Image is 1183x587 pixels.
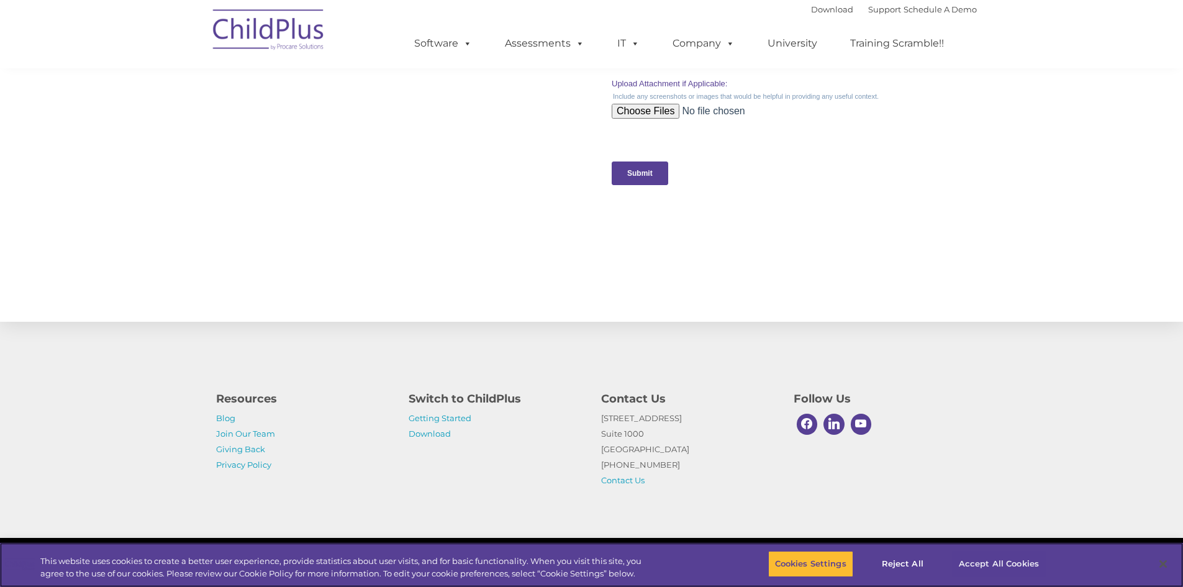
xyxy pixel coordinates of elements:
[755,31,830,56] a: University
[820,411,848,438] a: Linkedin
[409,413,471,423] a: Getting Started
[216,390,390,407] h4: Resources
[216,429,275,439] a: Join Our Team
[904,4,977,14] a: Schedule A Demo
[811,4,977,14] font: |
[848,411,875,438] a: Youtube
[838,31,956,56] a: Training Scramble!!
[794,390,968,407] h4: Follow Us
[173,133,225,142] span: Phone number
[492,31,597,56] a: Assessments
[216,460,271,470] a: Privacy Policy
[868,4,901,14] a: Support
[601,390,775,407] h4: Contact Us
[207,1,331,63] img: ChildPlus by Procare Solutions
[216,413,235,423] a: Blog
[40,555,651,580] div: This website uses cookies to create a better user experience, provide statistics about user visit...
[605,31,652,56] a: IT
[409,390,582,407] h4: Switch to ChildPlus
[864,551,941,577] button: Reject All
[952,551,1046,577] button: Accept All Cookies
[409,429,451,439] a: Download
[601,411,775,488] p: [STREET_ADDRESS] Suite 1000 [GEOGRAPHIC_DATA] [PHONE_NUMBER]
[216,444,265,454] a: Giving Back
[601,475,645,485] a: Contact Us
[811,4,853,14] a: Download
[402,31,484,56] a: Software
[1149,550,1177,578] button: Close
[173,82,211,91] span: Last name
[768,551,853,577] button: Cookies Settings
[660,31,747,56] a: Company
[794,411,821,438] a: Facebook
